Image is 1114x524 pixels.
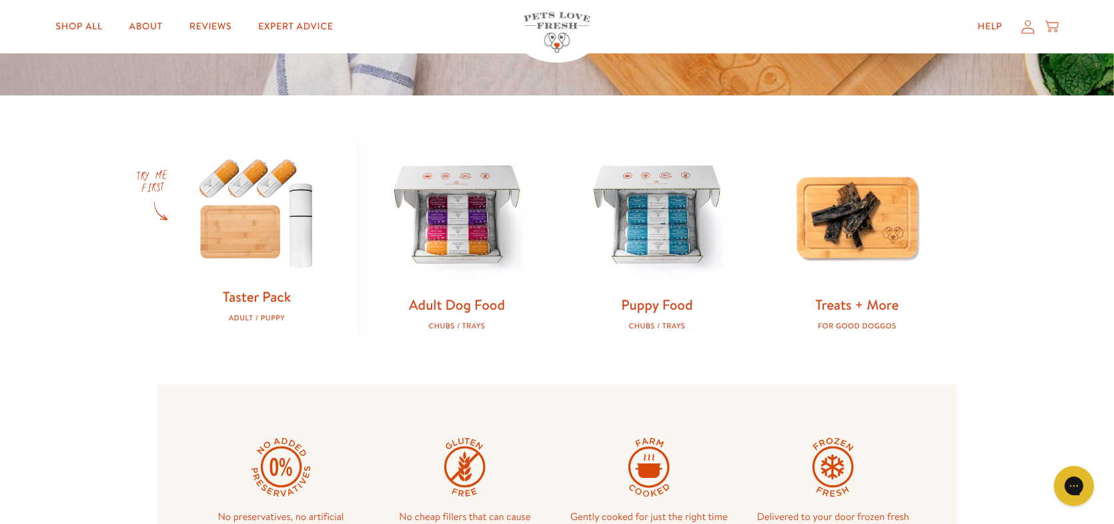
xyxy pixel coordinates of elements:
iframe: Gorgias live chat messenger [1047,461,1101,511]
a: About [119,13,173,40]
a: Treats + More [815,295,899,314]
a: Shop All [45,13,113,40]
div: Chubs / Trays [578,322,736,330]
div: Adult / Puppy [178,314,336,322]
div: Chubs / Trays [378,322,536,330]
div: For good doggos [778,322,936,330]
a: Help [967,13,1013,40]
a: Taster Pack [223,287,291,306]
a: Reviews [179,13,242,40]
a: Puppy Food [621,295,692,314]
img: Pets Love Fresh [524,12,590,53]
a: Expert Advice [247,13,344,40]
a: Adult Dog Food [409,295,505,314]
